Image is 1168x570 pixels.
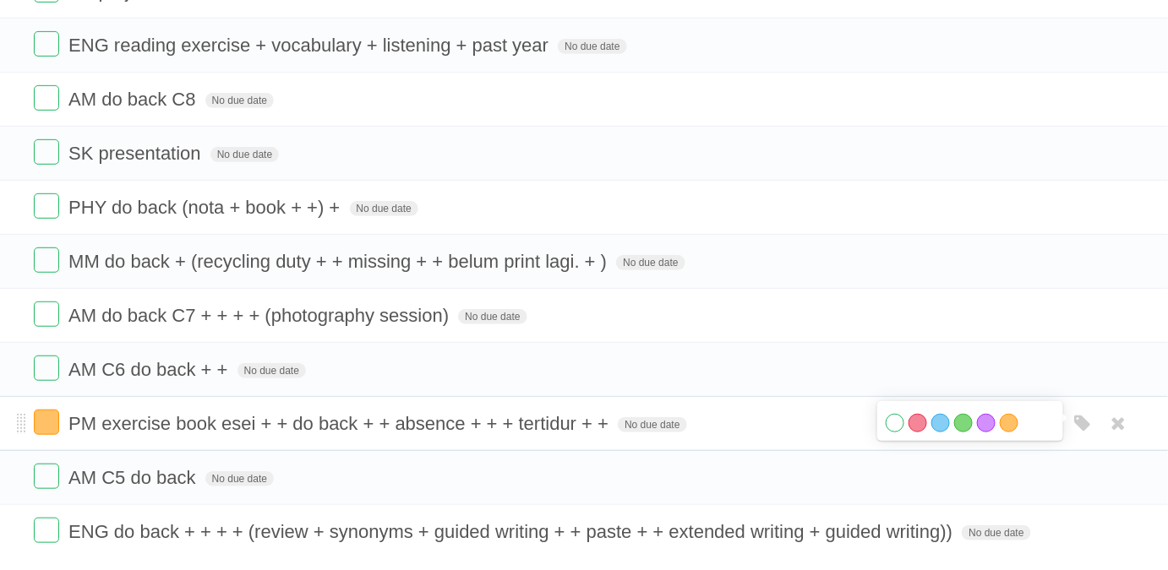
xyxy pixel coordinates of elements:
span: PHY do back (nota + book + +) + [68,197,344,218]
span: AM do back C8 [68,89,199,110]
span: No due date [237,363,306,378]
label: Done [34,247,59,273]
label: Done [34,31,59,57]
span: MM do back + (recycling duty + + missing + + belum print lagi. + ) [68,251,611,272]
span: ENG reading exercise + vocabulary + listening + past year [68,35,553,56]
span: AM do back C7 + + + + (photography session) [68,305,453,326]
label: Orange [1000,414,1018,432]
span: PM exercise book esei + + do back + + absence + + + tertidur + + [68,413,613,434]
label: Done [34,85,59,111]
span: No due date [558,39,626,54]
label: Purple [977,414,996,432]
span: No due date [616,255,685,270]
label: Done [34,410,59,435]
label: Done [34,301,59,327]
label: Done [34,464,59,489]
span: ENG do back + + + + (review + synonyms + guided writing + + paste + + extended writing + guided w... [68,521,957,542]
span: No due date [205,471,274,486]
label: Done [34,139,59,165]
label: White [886,414,904,432]
label: Done [34,356,59,381]
span: No due date [210,147,279,162]
label: Done [34,193,59,219]
span: No due date [618,417,686,432]
span: AM C5 do back [68,467,199,488]
span: No due date [962,525,1030,540]
label: Green [954,414,973,432]
span: No due date [350,201,418,216]
label: Red [909,414,927,432]
span: AM C6 do back + + [68,359,232,380]
span: No due date [205,93,274,108]
label: Blue [931,414,950,432]
label: Done [34,518,59,543]
span: No due date [458,309,527,324]
span: SK presentation [68,143,205,164]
